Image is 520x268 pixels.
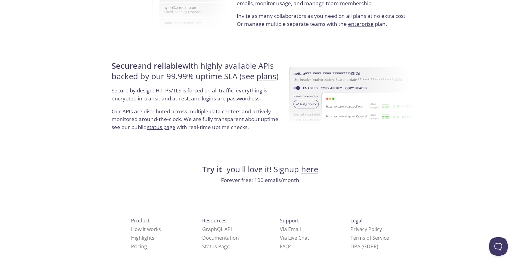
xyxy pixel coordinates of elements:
a: DPA (GDPR) [350,243,378,250]
a: Highlights [131,234,154,241]
a: enterprise [348,20,374,27]
a: Status Page [202,243,230,250]
span: s [289,243,292,250]
p: Our APIs are distributed across multiple data centers and actively monitored around-the-clock. We... [112,108,283,136]
a: FAQ [280,243,292,250]
img: uptime [289,47,416,146]
p: Secure by design: HTTPS/TLS is forced on all traffic, everything is encrypted in-transit and at-r... [112,87,283,107]
span: Support [280,217,299,224]
strong: Try it [202,164,222,175]
p: Forever free: 100 emails/month [110,176,411,184]
a: Terms of Service [350,234,389,241]
h4: and with highly available APIs backed by our 99.99% uptime SLA (see ) [112,61,283,87]
a: Via Email [280,226,301,233]
iframe: Help Scout Beacon - Open [489,237,508,256]
a: here [301,164,318,175]
strong: Secure [112,60,137,71]
a: How it works [131,226,161,233]
span: Product [131,217,150,224]
a: Via Live Chat [280,234,309,241]
a: GraphQL API [202,226,232,233]
span: Legal [350,217,362,224]
a: Privacy Policy [350,226,382,233]
a: plans [256,71,276,82]
a: Pricing [131,243,147,250]
p: Invite as many collaborators as you need on all plans at no extra cost. Or manage multiple separa... [237,12,408,28]
h4: - you'll love it! Signup [110,164,411,175]
a: Documentation [202,234,239,241]
span: Resources [202,217,227,224]
a: status page [147,124,175,131]
strong: reliable [154,60,182,71]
